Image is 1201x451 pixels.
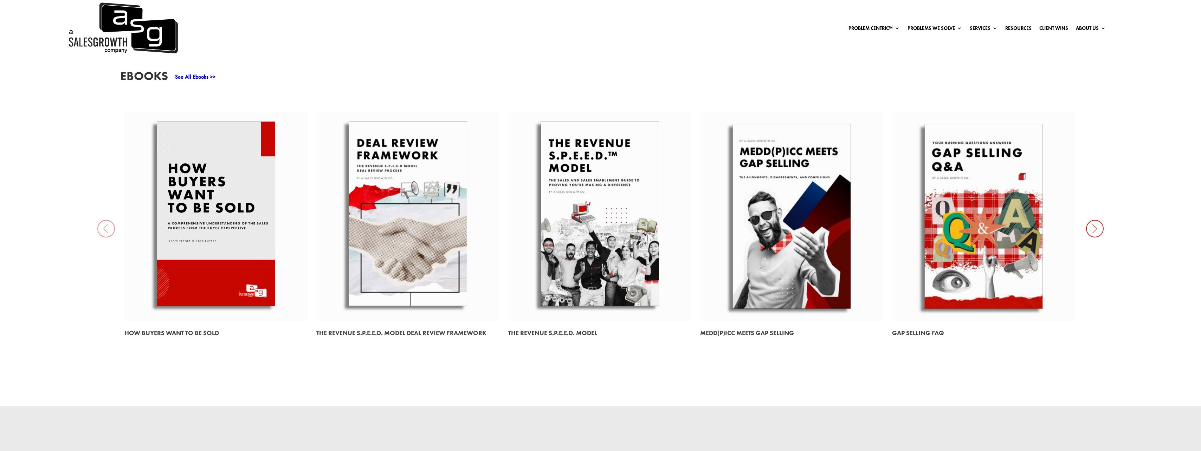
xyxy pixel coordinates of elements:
a: Resources [1005,26,1032,33]
a: See All Ebooks >> [175,73,215,80]
a: Client Wins [1039,26,1068,33]
a: Problems We Solve [908,26,962,33]
a: About Us [1076,26,1106,33]
a: Services [970,26,997,33]
h3: EBooks [120,70,168,86]
a: Problem Centric™ [848,26,900,33]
